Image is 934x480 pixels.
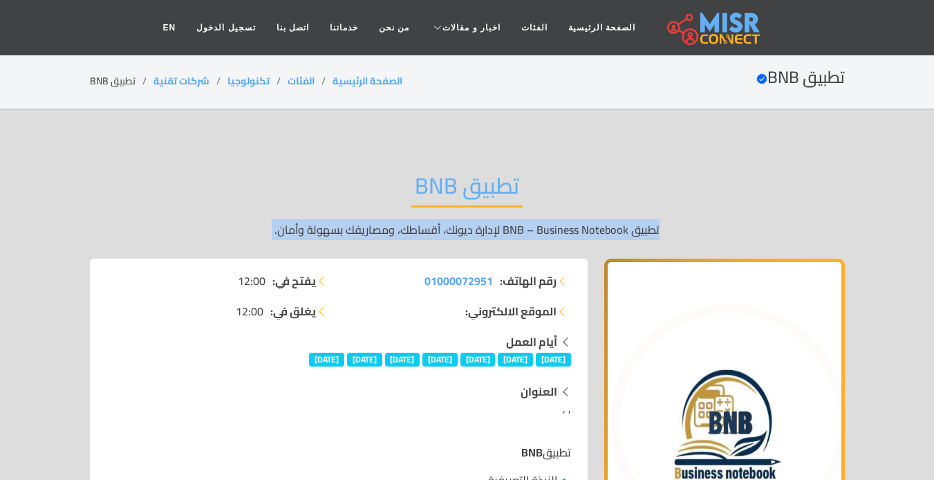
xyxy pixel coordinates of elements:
span: [DATE] [536,353,571,367]
span: [DATE] [385,353,420,367]
p: تطبيق BNB – Business Notebook لإدارة ديونك، أقساطك، ومصاريفك بسهولة وأمان. [90,221,845,238]
a: الفئات [288,72,315,90]
span: [DATE] [422,353,458,367]
a: تكنولوجيا [227,72,270,90]
span: [DATE] [498,353,533,367]
strong: يفتح في: [272,273,316,289]
span: [DATE] [309,353,344,367]
img: main.misr_connect [667,10,760,45]
a: الصفحة الرئيسية [333,72,402,90]
a: شركات تقنية [153,72,209,90]
span: 12:00 [238,273,265,289]
a: اخبار و مقالات [420,15,511,41]
span: 01000072951 [424,270,493,291]
a: تسجيل الدخول [186,15,265,41]
span: اخبار و مقالات [442,21,501,34]
strong: أيام العمل [506,331,557,352]
a: خدماتنا [319,15,368,41]
span: [DATE] [347,353,382,367]
a: اتصل بنا [266,15,319,41]
strong: BNB [521,442,543,463]
a: EN [153,15,187,41]
a: الصفحة الرئيسية [558,15,646,41]
span: , , [563,398,571,418]
svg: Verified account [756,73,767,84]
strong: العنوان [521,381,557,402]
strong: رقم الهاتف: [500,273,557,289]
li: تطبيق BNB [90,74,153,89]
strong: يغلق في: [270,303,316,320]
h2: تطبيق BNB [756,68,845,88]
h2: تطبيق BNB [411,172,523,207]
a: من نحن [368,15,420,41]
p: تطبيق [106,444,571,461]
a: 01000072951 [424,273,493,289]
a: الفئات [511,15,558,41]
span: 12:00 [236,303,263,320]
span: [DATE] [460,353,496,367]
strong: الموقع الالكتروني: [465,303,557,320]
